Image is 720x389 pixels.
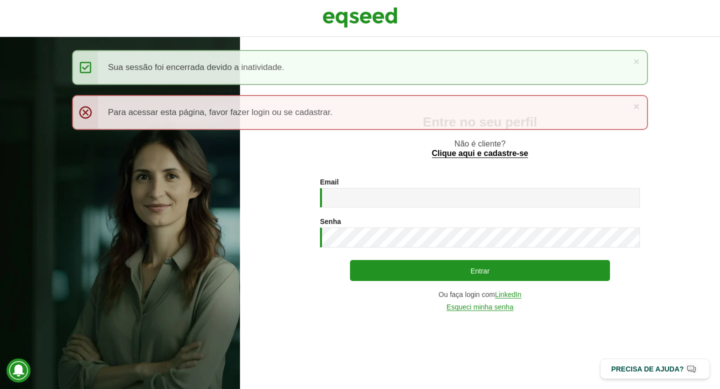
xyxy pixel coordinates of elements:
div: Para acessar esta página, favor fazer login ou se cadastrar. [72,95,648,130]
div: Ou faça login com [320,291,640,298]
label: Email [320,178,338,185]
a: × [633,56,639,66]
img: EqSeed Logo [322,5,397,30]
a: LinkedIn [495,291,521,298]
p: Não é cliente? [260,139,700,158]
a: × [633,101,639,111]
div: Sua sessão foi encerrada devido a inatividade. [72,50,648,85]
label: Senha [320,218,341,225]
a: Esqueci minha senha [446,303,513,311]
button: Entrar [350,260,610,281]
a: Clique aqui e cadastre-se [432,149,528,158]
